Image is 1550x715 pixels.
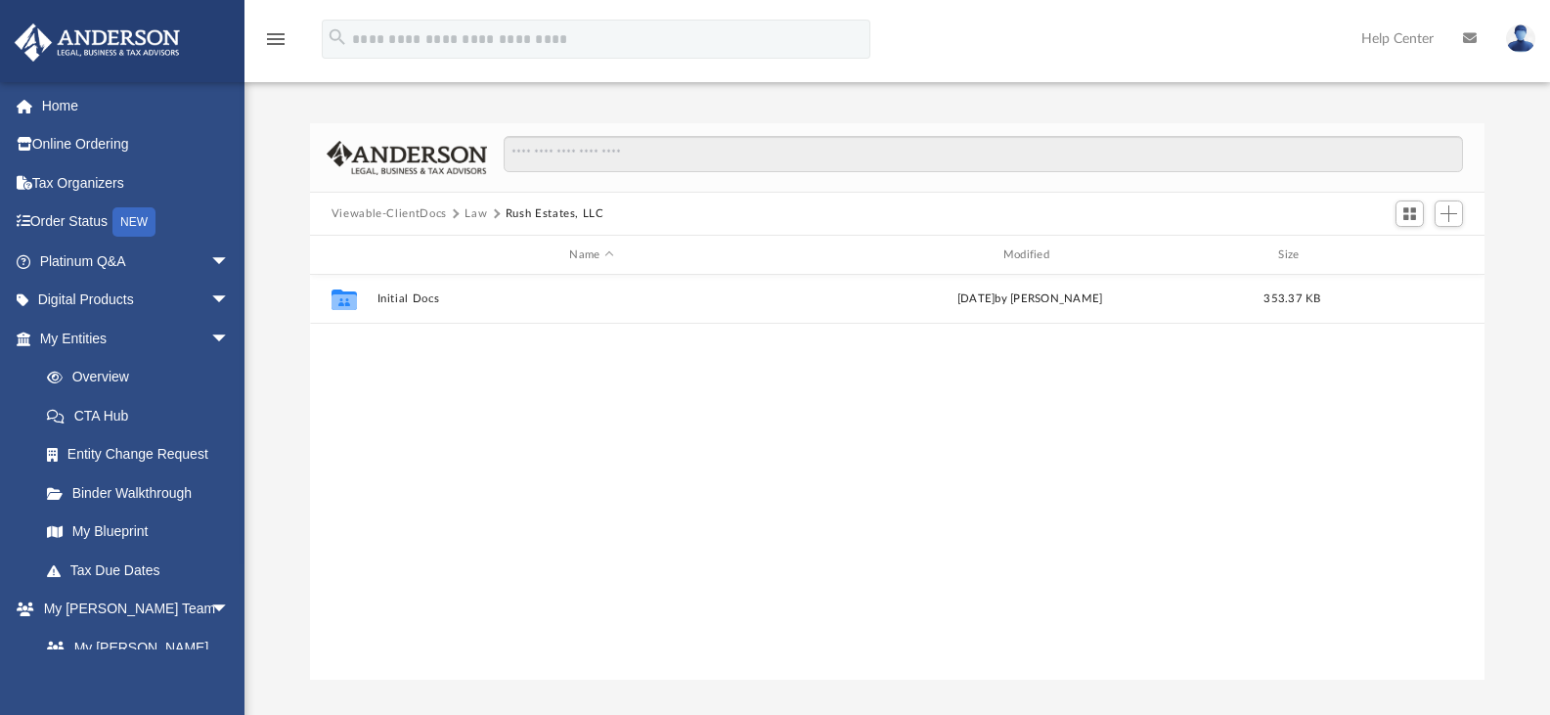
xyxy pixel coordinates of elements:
[815,290,1244,308] div: by [PERSON_NAME]
[376,246,806,264] div: Name
[1340,246,1477,264] div: id
[27,551,259,590] a: Tax Due Dates
[14,319,259,358] a: My Entitiesarrow_drop_down
[1435,201,1464,228] button: Add
[27,473,259,513] a: Binder Walkthrough
[264,27,288,51] i: menu
[332,205,447,223] button: Viewable-ClientDocs
[264,37,288,51] a: menu
[310,275,1485,680] div: grid
[27,358,259,397] a: Overview
[210,590,249,630] span: arrow_drop_down
[27,435,259,474] a: Entity Change Request
[1506,24,1535,53] img: User Pic
[14,163,259,202] a: Tax Organizers
[210,242,249,282] span: arrow_drop_down
[14,86,259,125] a: Home
[210,319,249,359] span: arrow_drop_down
[14,590,249,629] a: My [PERSON_NAME] Teamarrow_drop_down
[465,205,487,223] button: Law
[506,205,604,223] button: Rush Estates, LLC
[376,292,806,305] button: Initial Docs
[14,125,259,164] a: Online Ordering
[327,26,348,48] i: search
[27,628,240,691] a: My [PERSON_NAME] Team
[319,246,368,264] div: id
[1395,201,1425,228] button: Switch to Grid View
[9,23,186,62] img: Anderson Advisors Platinum Portal
[27,513,249,552] a: My Blueprint
[14,281,259,320] a: Digital Productsarrow_drop_down
[14,242,259,281] a: Platinum Q&Aarrow_drop_down
[1253,246,1331,264] div: Size
[210,281,249,321] span: arrow_drop_down
[27,396,259,435] a: CTA Hub
[112,207,155,237] div: NEW
[1263,293,1320,304] span: 353.37 KB
[14,202,259,243] a: Order StatusNEW
[504,136,1463,173] input: Search files and folders
[815,246,1245,264] div: Modified
[956,293,995,304] span: [DATE]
